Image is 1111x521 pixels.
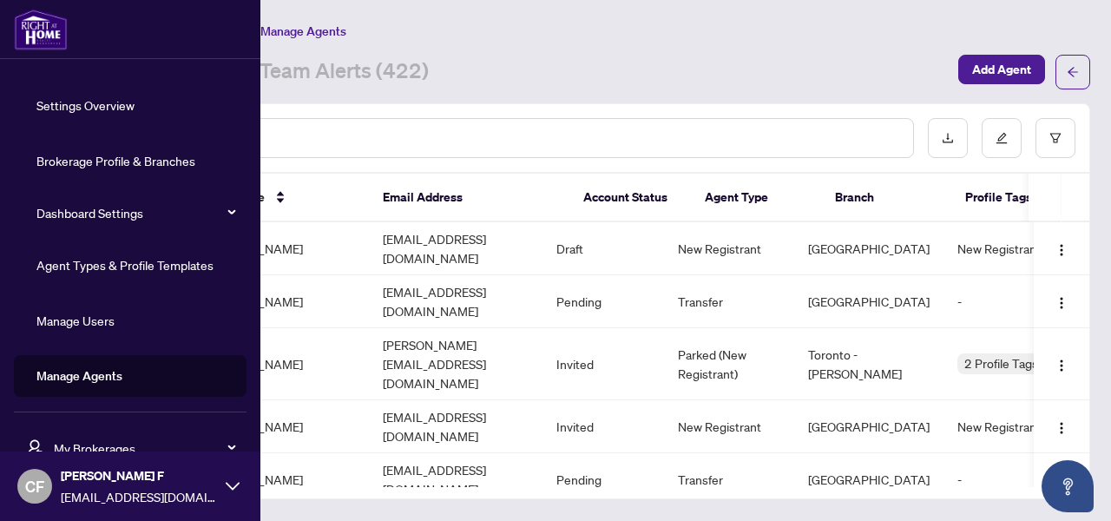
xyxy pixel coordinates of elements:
td: [GEOGRAPHIC_DATA] [794,400,943,453]
td: Draft [542,222,664,275]
button: download [928,118,968,158]
td: [EMAIL_ADDRESS][DOMAIN_NAME] [369,453,542,506]
button: Logo [1048,234,1075,262]
td: [PERSON_NAME] [195,222,369,275]
th: Full Name [195,174,369,222]
button: Logo [1048,350,1075,378]
span: Manage Agents [260,23,346,39]
span: My Brokerages [54,439,234,458]
img: Logo [1055,359,1068,373]
img: logo [14,9,68,50]
span: filter [1049,132,1062,144]
th: Email Address [369,174,569,222]
span: user-switch [26,439,43,457]
button: Open asap [1042,460,1094,512]
td: [GEOGRAPHIC_DATA] [794,453,943,506]
span: Add Agent [972,56,1031,83]
td: [PERSON_NAME] [195,453,369,506]
td: New Registrant [664,222,794,275]
a: Manage Users [36,313,115,328]
td: Invited [542,400,664,453]
a: Manage Agents [36,368,122,384]
td: [EMAIL_ADDRESS][DOMAIN_NAME] [369,222,542,275]
td: [EMAIL_ADDRESS][DOMAIN_NAME] [369,400,542,453]
td: Transfer [664,275,794,328]
td: [PERSON_NAME] [195,400,369,453]
span: edit [996,132,1008,144]
a: Brokerage Profile & Branches [36,153,195,168]
button: Logo [1048,287,1075,315]
a: Dashboard Settings [36,205,143,221]
th: Branch [821,174,951,222]
td: [PERSON_NAME][EMAIL_ADDRESS][DOMAIN_NAME] [369,328,542,400]
img: Logo [1055,421,1068,435]
span: 2 Profile Tags [964,353,1038,373]
button: edit [982,118,1022,158]
td: Toronto - [PERSON_NAME] [794,328,943,400]
button: filter [1035,118,1075,158]
td: Parked (New Registrant) [664,328,794,400]
img: Logo [1055,243,1068,257]
td: [PERSON_NAME] [195,328,369,400]
th: Account Status [569,174,691,222]
a: Settings Overview [36,97,135,113]
td: New Registrant [664,400,794,453]
button: Logo [1048,412,1075,440]
td: Pending [542,275,664,328]
td: Invited [542,328,664,400]
td: Transfer [664,453,794,506]
span: arrow-left [1067,66,1079,78]
span: CF [25,474,44,498]
td: New Registrant [943,400,1091,453]
th: Agent Type [691,174,821,222]
span: [PERSON_NAME] F [61,466,217,485]
td: [GEOGRAPHIC_DATA] [794,275,943,328]
td: [GEOGRAPHIC_DATA] [794,222,943,275]
td: - [943,453,1091,506]
span: download [942,132,954,144]
a: Agent Types & Profile Templates [36,257,214,273]
td: [EMAIL_ADDRESS][DOMAIN_NAME] [369,275,542,328]
button: Add Agent [958,55,1045,84]
span: [EMAIL_ADDRESS][DOMAIN_NAME] [61,487,217,506]
td: [PERSON_NAME] [195,275,369,328]
img: Logo [1055,296,1068,310]
td: New Registrant [943,222,1091,275]
a: Team Alerts (422) [260,56,429,88]
td: Pending [542,453,664,506]
th: Profile Tags [951,174,1099,222]
td: - [943,275,1091,328]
